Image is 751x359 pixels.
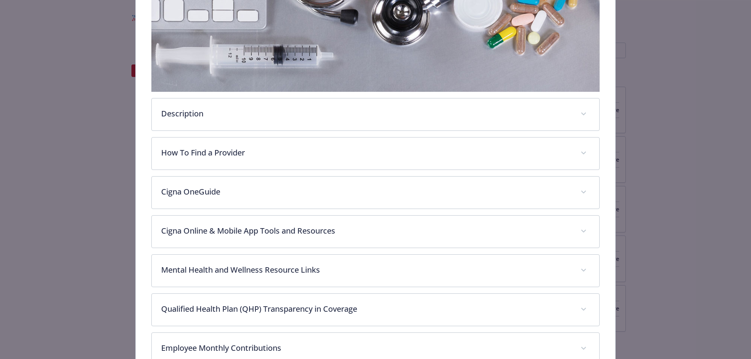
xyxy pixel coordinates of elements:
p: How To Find a Provider [161,147,571,159]
p: Description [161,108,571,120]
p: Cigna Online & Mobile App Tools and Resources [161,225,571,237]
div: Qualified Health Plan (QHP) Transparency in Coverage [152,294,600,326]
p: Qualified Health Plan (QHP) Transparency in Coverage [161,303,571,315]
div: Mental Health and Wellness Resource Links [152,255,600,287]
p: Cigna OneGuide [161,186,571,198]
div: Description [152,98,600,130]
div: How To Find a Provider [152,138,600,170]
p: Mental Health and Wellness Resource Links [161,264,571,276]
div: Cigna Online & Mobile App Tools and Resources [152,216,600,248]
p: Employee Monthly Contributions [161,342,571,354]
div: Cigna OneGuide [152,177,600,209]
